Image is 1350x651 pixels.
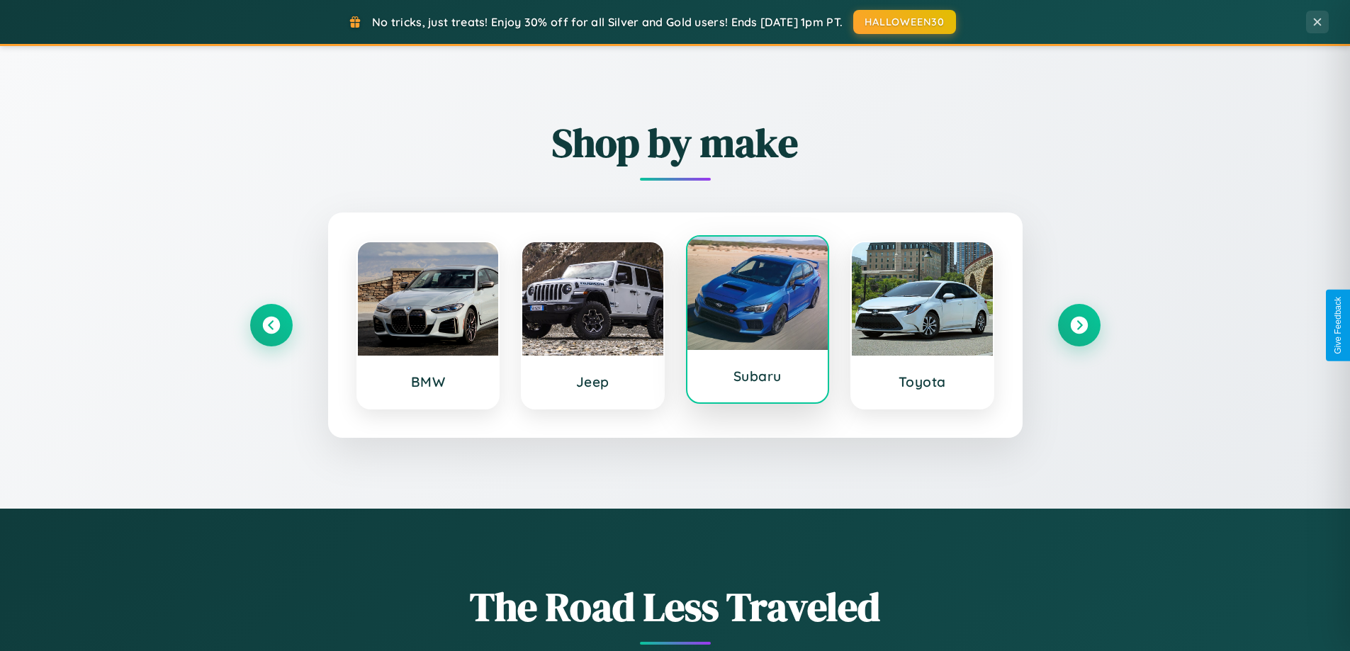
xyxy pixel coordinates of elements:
[250,115,1101,170] h2: Shop by make
[853,10,956,34] button: HALLOWEEN30
[372,373,485,390] h3: BMW
[372,15,843,29] span: No tricks, just treats! Enjoy 30% off for all Silver and Gold users! Ends [DATE] 1pm PT.
[250,579,1101,634] h1: The Road Less Traveled
[536,373,649,390] h3: Jeep
[866,373,979,390] h3: Toyota
[1333,297,1343,354] div: Give Feedback
[702,368,814,385] h3: Subaru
